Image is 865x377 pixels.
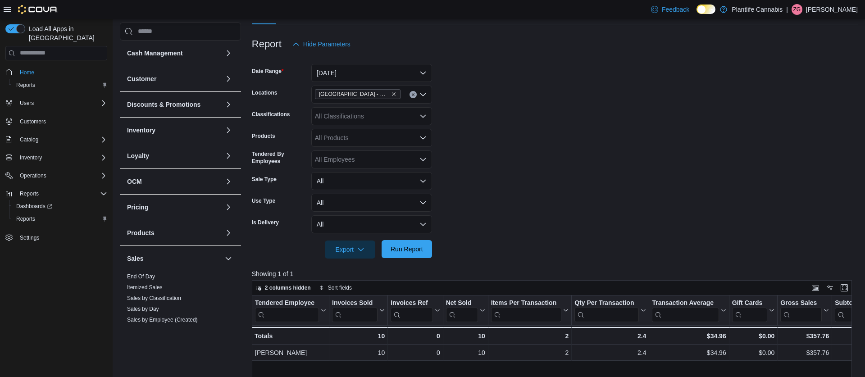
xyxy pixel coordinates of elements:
[127,100,200,109] h3: Discounts & Promotions
[223,253,234,264] button: Sales
[332,299,378,322] div: Invoices Sold
[13,213,39,224] a: Reports
[16,134,107,145] span: Catalog
[839,282,850,293] button: Enter fullscreen
[127,74,221,83] button: Customer
[127,203,148,212] h3: Pricing
[252,111,290,118] label: Classifications
[732,347,774,358] div: $0.00
[16,170,50,181] button: Operations
[311,194,432,212] button: All
[16,98,107,109] span: Users
[315,89,401,99] span: Calgary - Dalhousie
[491,299,569,322] button: Items Per Transaction
[2,66,111,79] button: Home
[574,331,646,341] div: 2.4
[127,254,221,263] button: Sales
[13,201,56,212] a: Dashboards
[252,39,282,50] h3: Report
[2,115,111,128] button: Customers
[419,91,427,98] button: Open list of options
[16,152,107,163] span: Inventory
[780,299,822,307] div: Gross Sales
[410,91,417,98] button: Clear input
[127,151,149,160] h3: Loyalty
[824,282,835,293] button: Display options
[16,67,107,78] span: Home
[391,245,423,254] span: Run Report
[419,134,427,141] button: Open list of options
[127,228,221,237] button: Products
[255,299,319,322] div: Tendered Employee
[20,154,42,161] span: Inventory
[780,331,829,341] div: $357.76
[252,150,308,165] label: Tendered By Employees
[127,295,181,301] a: Sales by Classification
[391,299,432,322] div: Invoices Ref
[127,100,221,109] button: Discounts & Promotions
[792,4,802,15] div: Zach Guenard
[127,306,159,312] a: Sales by Day
[16,98,37,109] button: Users
[732,299,767,322] div: Gift Card Sales
[697,5,715,14] input: Dark Mode
[662,5,689,14] span: Feedback
[311,64,432,82] button: [DATE]
[127,317,198,323] a: Sales by Employee (Created)
[127,295,181,302] span: Sales by Classification
[574,347,646,358] div: 2.4
[780,299,822,322] div: Gross Sales
[806,4,858,15] p: [PERSON_NAME]
[491,331,569,341] div: 2
[255,299,319,307] div: Tendered Employee
[223,150,234,161] button: Loyalty
[732,299,767,307] div: Gift Cards
[20,190,39,197] span: Reports
[127,49,221,58] button: Cash Management
[16,203,52,210] span: Dashboards
[13,80,39,91] a: Reports
[20,118,46,125] span: Customers
[223,176,234,187] button: OCM
[391,347,440,358] div: 0
[252,197,275,204] label: Use Type
[780,299,829,322] button: Gross Sales
[491,299,561,322] div: Items Per Transaction
[315,282,355,293] button: Sort fields
[2,97,111,109] button: Users
[16,188,42,199] button: Reports
[16,134,42,145] button: Catalog
[332,299,378,307] div: Invoices Sold
[13,201,107,212] span: Dashboards
[446,299,478,322] div: Net Sold
[732,299,774,322] button: Gift Cards
[9,79,111,91] button: Reports
[325,241,375,259] button: Export
[127,316,198,323] span: Sales by Employee (Created)
[391,299,440,322] button: Invoices Ref
[252,68,284,75] label: Date Range
[13,80,107,91] span: Reports
[311,172,432,190] button: All
[319,90,389,99] span: [GEOGRAPHIC_DATA] - Dalhousie
[491,299,561,307] div: Items Per Transaction
[13,213,107,224] span: Reports
[2,151,111,164] button: Inventory
[20,69,34,76] span: Home
[382,240,432,258] button: Run Report
[652,299,719,322] div: Transaction Average
[16,116,50,127] a: Customers
[127,305,159,313] span: Sales by Day
[127,177,142,186] h3: OCM
[652,299,726,322] button: Transaction Average
[786,4,788,15] p: |
[252,176,277,183] label: Sale Type
[652,347,726,358] div: $34.96
[328,284,352,291] span: Sort fields
[223,227,234,238] button: Products
[311,215,432,233] button: All
[20,234,39,241] span: Settings
[16,170,107,181] span: Operations
[332,331,385,341] div: 10
[574,299,646,322] button: Qty Per Transaction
